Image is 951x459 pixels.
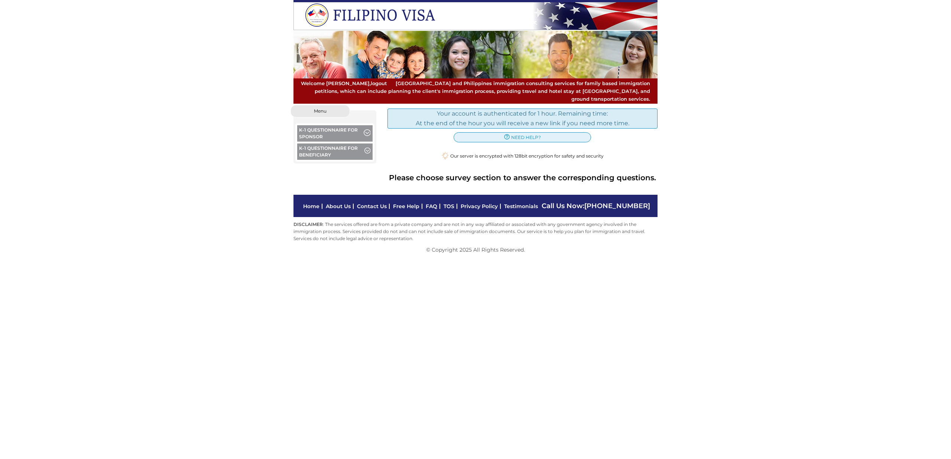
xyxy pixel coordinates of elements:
strong: DISCLAIMER [293,222,323,227]
button: K-1 Questionnaire for Sponsor [297,125,373,143]
a: logout [371,80,387,86]
a: Testimonials [504,203,538,210]
a: Privacy Policy [461,203,498,210]
a: need help? [454,132,591,142]
div: Your account is authenticated for 1 hour. Remaining time: At the end of the hour you will receive... [387,109,658,128]
a: About Us [326,203,351,210]
span: need help? [511,134,541,141]
button: K-1 Questionnaire for Beneficiary [297,143,373,162]
a: FAQ [426,203,437,210]
span: Call Us Now: [542,202,650,210]
a: Home [303,203,319,210]
button: Menu [291,105,350,117]
a: [PHONE_NUMBER] [584,202,650,210]
span: Welcome [PERSON_NAME], [301,80,387,87]
p: : The services offered are from a private company and are not in any way affiliated or associated... [293,221,658,242]
span: Menu [314,109,327,113]
b: Please choose survey section to answer the corresponding questions. [389,172,656,184]
a: Free Help [393,203,419,210]
a: TOS [444,203,454,210]
span: [GEOGRAPHIC_DATA] and Philippines immigration consulting services for family based immigration pe... [301,80,650,103]
p: © Copyright 2025 All Rights Reserved. [293,246,658,254]
span: Our server is encrypted with 128bit encryption for safety and security [450,152,604,159]
a: Contact Us [357,203,387,210]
